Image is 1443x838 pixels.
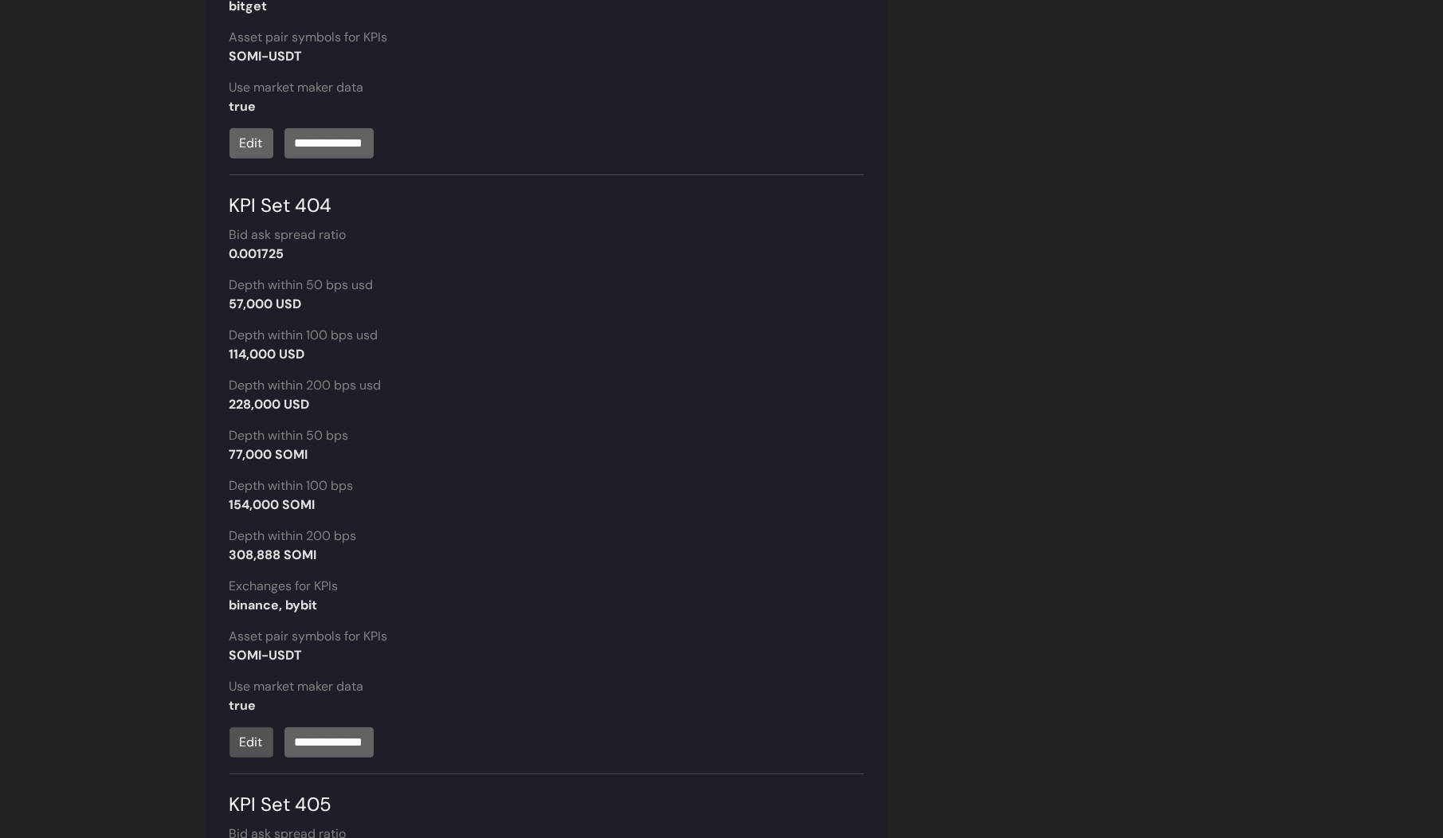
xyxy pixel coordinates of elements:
strong: true [229,697,257,714]
strong: 57,000 USD [229,296,302,312]
label: Asset pair symbols for KPIs [229,28,388,47]
strong: 228,000 USD [229,396,310,413]
div: KPI Set 404 [229,174,864,220]
strong: binance, bybit [229,597,318,613]
label: Depth within 100 bps usd [229,326,378,345]
label: Depth within 50 bps usd [229,276,374,295]
label: Depth within 200 bps [229,527,357,546]
label: Exchanges for KPIs [229,577,339,596]
strong: 77,000 SOMI [229,446,308,463]
div: KPI Set 405 [229,773,864,819]
label: Use market maker data [229,78,364,97]
label: Depth within 100 bps [229,476,354,495]
strong: 114,000 USD [229,346,305,362]
label: Use market maker data [229,677,364,696]
label: Asset pair symbols for KPIs [229,627,388,646]
a: Edit [229,727,273,758]
a: Edit [229,128,273,159]
strong: SOMI-USDT [229,48,303,65]
label: Depth within 200 bps usd [229,376,382,395]
strong: 154,000 SOMI [229,496,316,513]
strong: true [229,98,257,115]
strong: 308,888 SOMI [229,546,317,563]
strong: SOMI-USDT [229,647,303,664]
label: Depth within 50 bps [229,426,349,445]
strong: 0.001725 [229,245,284,262]
label: Bid ask spread ratio [229,225,347,245]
